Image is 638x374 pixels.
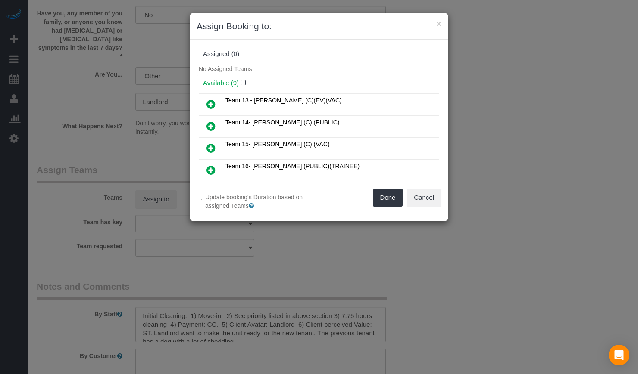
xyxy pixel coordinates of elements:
[225,163,360,170] span: Team 16- [PERSON_NAME] (PUBLIC)(TRAINEE)
[203,80,435,87] h4: Available (9)
[373,189,403,207] button: Done
[197,20,441,33] h3: Assign Booking to:
[197,193,313,210] label: Update booking's Duration based on assigned Teams
[225,119,340,126] span: Team 14- [PERSON_NAME] (C) (PUBLIC)
[199,65,252,72] span: No Assigned Teams
[225,141,330,148] span: Team 15- [PERSON_NAME] (C) (VAC)
[225,97,342,104] span: Team 13 - [PERSON_NAME] (C)(EV)(VAC)
[203,50,435,58] div: Assigned (0)
[197,195,202,200] input: Update booking's Duration based on assigned Teams
[436,19,441,28] button: ×
[609,345,629,365] div: Open Intercom Messenger
[407,189,441,207] button: Cancel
